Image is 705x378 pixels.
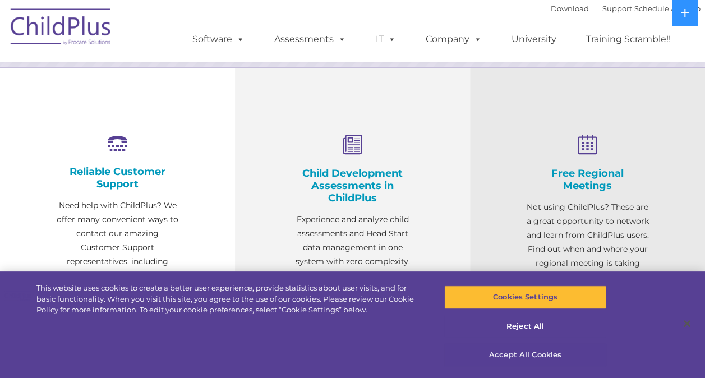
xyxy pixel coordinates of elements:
span: Last name [156,74,190,82]
p: Need help with ChildPlus? We offer many convenient ways to contact our amazing Customer Support r... [56,199,179,297]
a: Assessments [263,28,357,50]
button: Cookies Settings [444,285,606,309]
button: Accept All Cookies [444,343,606,367]
p: Experience and analyze child assessments and Head Start data management in one system with zero c... [291,213,414,297]
a: Schedule A Demo [634,4,701,13]
h4: Child Development Assessments in ChildPlus [291,167,414,204]
span: Phone number [156,120,204,128]
img: ChildPlus by Procare Solutions [5,1,117,57]
a: Company [414,28,493,50]
button: Close [675,311,699,336]
div: This website uses cookies to create a better user experience, provide statistics about user visit... [36,283,423,316]
a: Software [181,28,256,50]
a: Training Scramble!! [575,28,682,50]
a: IT [365,28,407,50]
h4: Free Regional Meetings [526,167,649,192]
a: Download [551,4,589,13]
a: University [500,28,568,50]
h4: Reliable Customer Support [56,165,179,190]
p: Not using ChildPlus? These are a great opportunity to network and learn from ChildPlus users. Fin... [526,200,649,284]
button: Reject All [444,315,606,338]
font: | [551,4,701,13]
a: Support [602,4,632,13]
